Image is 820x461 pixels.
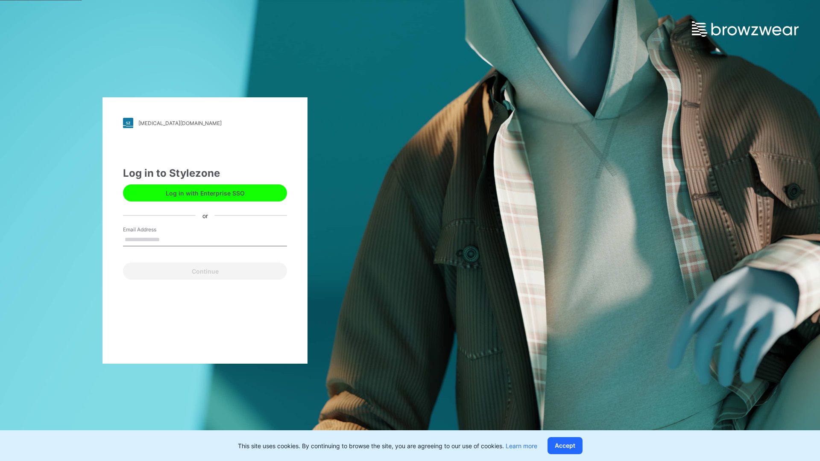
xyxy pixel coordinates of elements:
[138,120,222,126] div: [MEDICAL_DATA][DOMAIN_NAME]
[196,211,215,220] div: or
[692,21,799,37] img: browzwear-logo.e42bd6dac1945053ebaf764b6aa21510.svg
[506,442,537,449] a: Learn more
[123,226,183,233] label: Email Address
[238,441,537,450] p: This site uses cookies. By continuing to browse the site, you are agreeing to our use of cookies.
[123,118,133,128] img: stylezone-logo.562084cfcfab977791bfbf7441f1a819.svg
[123,184,287,201] button: Log in with Enterprise SSO
[548,437,583,454] button: Accept
[123,118,287,128] a: [MEDICAL_DATA][DOMAIN_NAME]
[123,166,287,181] div: Log in to Stylezone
